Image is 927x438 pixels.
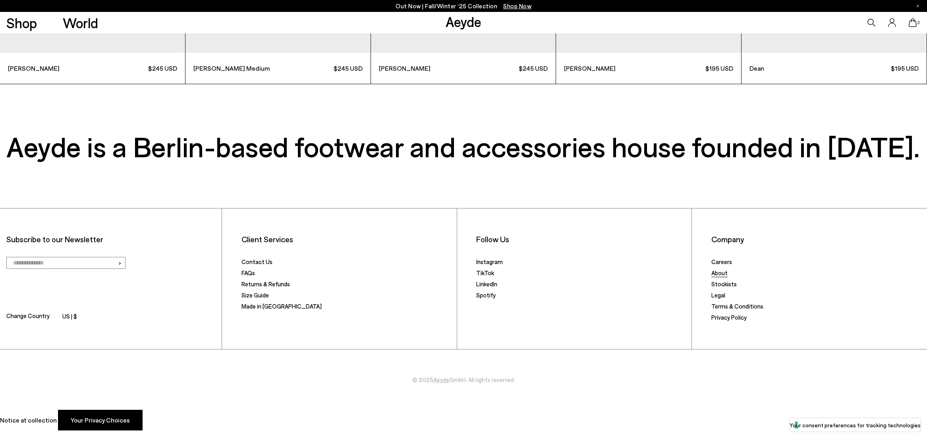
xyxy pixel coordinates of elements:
span: $195 USD [649,63,733,73]
button: Your consent preferences for tracking technologies [790,418,921,432]
a: Shop [6,16,37,30]
a: LinkedIn [476,280,497,287]
span: [PERSON_NAME] [564,64,649,73]
a: 0 [909,18,917,27]
li: Client Services [241,234,450,244]
span: $245 USD [278,63,363,73]
a: World [63,16,98,30]
a: Made in [GEOGRAPHIC_DATA] [241,303,322,310]
span: › [118,257,122,268]
span: 0 [917,21,921,25]
button: Your Privacy Choices [58,410,143,430]
a: Stockists [711,280,737,287]
span: $195 USD [834,63,919,73]
h3: Aeyde is a Berlin-based footwear and accessories house founded in [DATE]. [6,135,921,157]
a: Aeyde [433,376,449,383]
a: FAQs [241,269,255,276]
li: Follow Us [476,234,685,244]
a: Aeyde [446,13,481,30]
span: [PERSON_NAME] [379,64,463,73]
label: Your consent preferences for tracking technologies [790,421,921,429]
a: Privacy Policy [711,314,747,321]
li: US | $ [62,311,77,322]
a: Careers [711,258,732,265]
p: Out Now | Fall/Winter ‘25 Collection [396,1,531,11]
span: [PERSON_NAME] [8,64,93,73]
span: Dean [749,64,834,73]
a: Legal [711,291,725,299]
a: TikTok [476,269,494,276]
a: About [711,269,728,276]
a: Contact Us [241,258,272,265]
a: Terms & Conditions [711,303,763,310]
a: Spotify [476,291,496,299]
li: Company [711,234,921,244]
a: Instagram [476,258,503,265]
p: Subscribe to our Newsletter [6,234,215,244]
a: Returns & Refunds [241,280,290,287]
span: Change Country [6,311,50,322]
span: $245 USD [463,63,548,73]
span: $245 USD [93,63,177,73]
span: Navigate to /collections/new-in [503,2,531,10]
span: [PERSON_NAME] Medium [193,64,278,73]
a: Size Guide [241,291,269,299]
